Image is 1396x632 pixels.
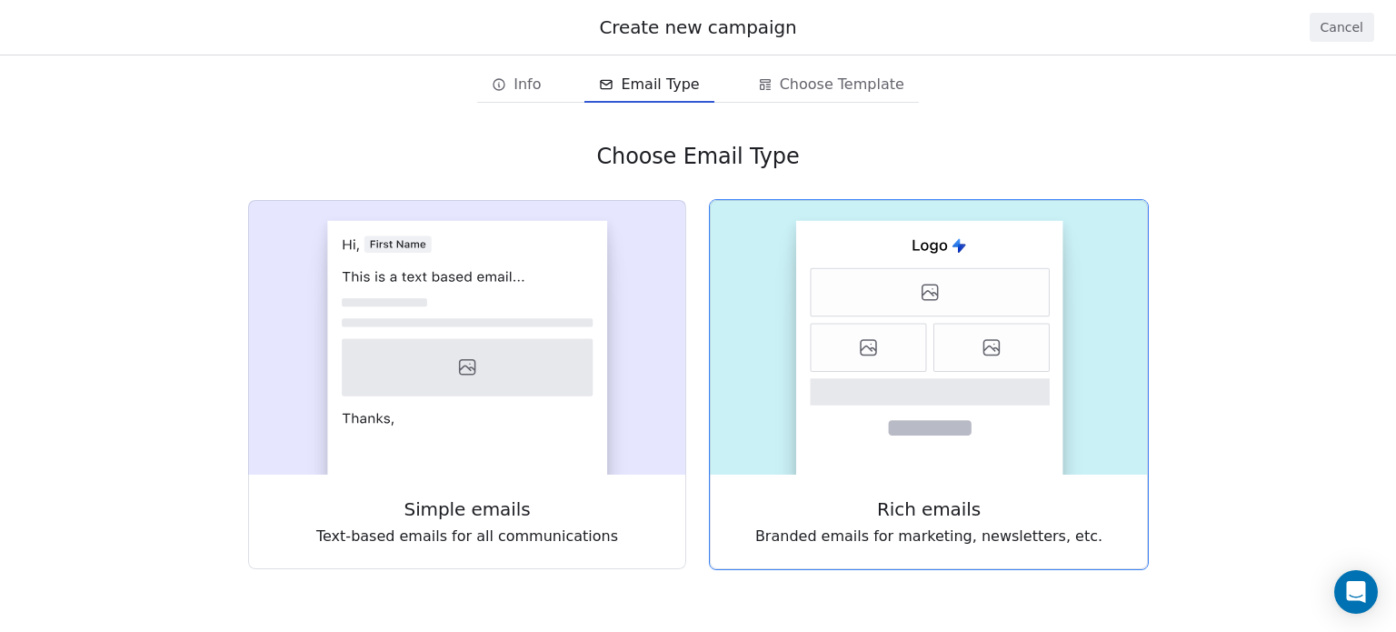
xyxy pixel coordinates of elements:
[316,526,618,547] span: Text-based emails for all communications
[877,497,981,522] span: Rich emails
[1310,13,1374,42] button: Cancel
[477,66,919,103] div: email creation steps
[404,497,531,522] span: Simple emails
[621,74,699,95] span: Email Type
[247,143,1149,170] div: Choose Email Type
[514,74,541,95] span: Info
[22,15,1374,40] div: Create new campaign
[1334,570,1378,614] div: Open Intercom Messenger
[780,74,904,95] span: Choose Template
[755,526,1102,547] span: Branded emails for marketing, newsletters, etc.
